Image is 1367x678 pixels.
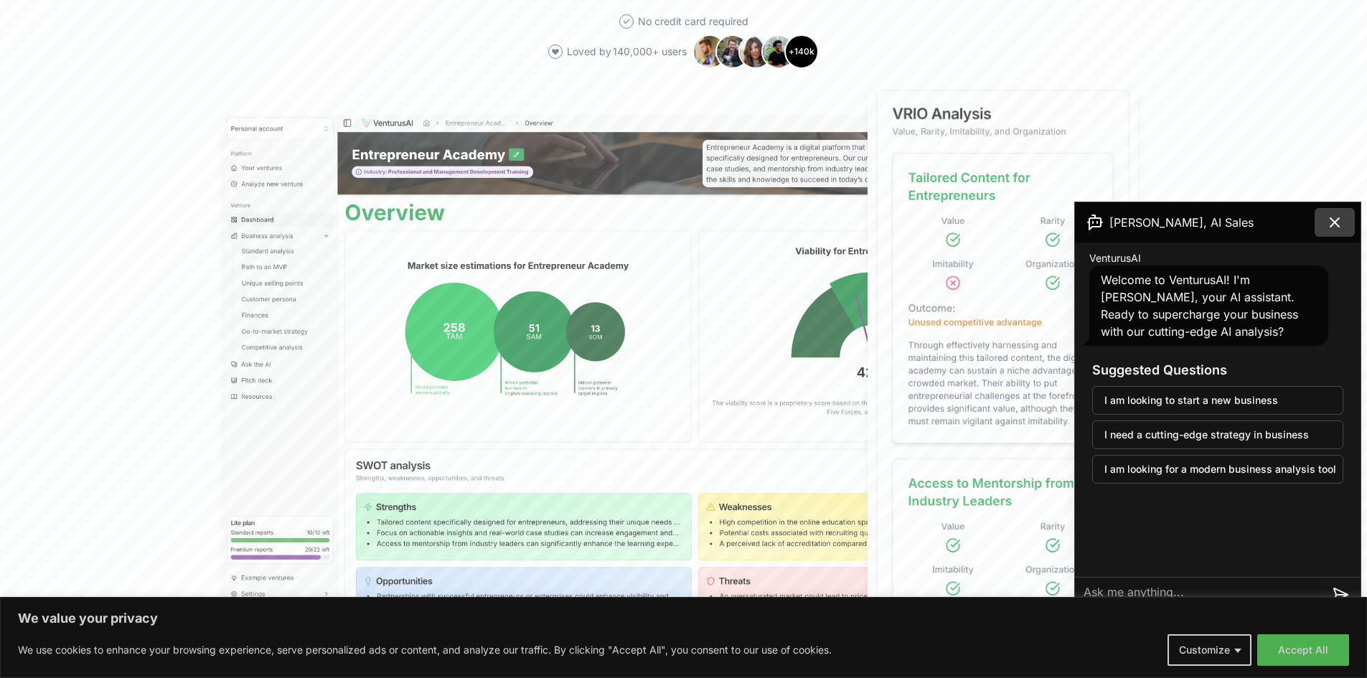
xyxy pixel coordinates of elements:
img: Avatar 1 [692,34,727,69]
button: Accept All [1257,634,1349,666]
span: [PERSON_NAME], AI Sales [1109,214,1254,231]
p: We use cookies to enhance your browsing experience, serve personalized ads or content, and analyz... [18,641,832,659]
p: We value your privacy [18,610,1349,627]
span: VenturusAI [1089,251,1141,265]
span: Welcome to VenturusAI! I'm [PERSON_NAME], your AI assistant. Ready to supercharge your business w... [1101,273,1298,339]
button: Customize [1168,634,1251,666]
img: Avatar 2 [715,34,750,69]
h3: Suggested Questions [1092,360,1343,380]
button: I am looking to start a new business [1092,386,1343,415]
img: Avatar 4 [761,34,796,69]
button: I am looking for a modern business analysis tool [1092,455,1343,484]
button: I need a cutting-edge strategy in business [1092,420,1343,449]
img: Avatar 3 [738,34,773,69]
